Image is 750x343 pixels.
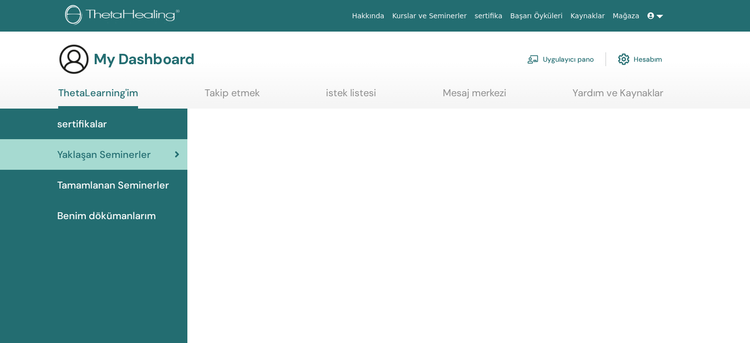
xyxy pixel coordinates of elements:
a: Hakkında [348,7,389,25]
img: logo.png [65,5,183,27]
a: ThetaLearning'im [58,87,138,109]
a: Başarı Öyküleri [506,7,567,25]
a: Takip etmek [205,87,260,106]
img: cog.svg [618,51,630,68]
a: Mağaza [608,7,643,25]
a: Yardım ve Kaynaklar [572,87,663,106]
span: Yaklaşan Seminerler [57,147,151,162]
a: sertifika [470,7,506,25]
a: Kaynaklar [567,7,609,25]
a: istek listesi [326,87,376,106]
h3: My Dashboard [94,50,194,68]
img: generic-user-icon.jpg [58,43,90,75]
span: Tamamlanan Seminerler [57,178,169,192]
a: Hesabım [618,48,662,70]
a: Mesaj merkezi [443,87,506,106]
a: Uygulayıcı pano [527,48,594,70]
span: sertifikalar [57,116,107,131]
img: chalkboard-teacher.svg [527,55,539,64]
span: Benim dökümanlarım [57,208,156,223]
a: Kurslar ve Seminerler [388,7,470,25]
